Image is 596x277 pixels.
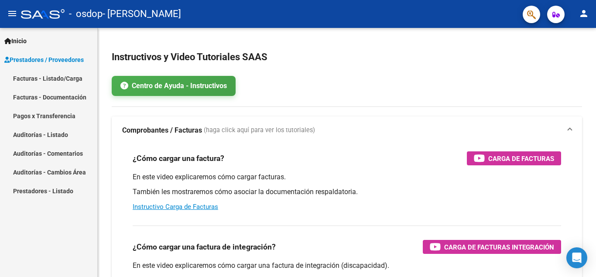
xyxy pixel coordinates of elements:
h2: Instructivos y Video Tutoriales SAAS [112,49,582,65]
a: Instructivo Carga de Facturas [133,203,218,211]
span: (haga click aquí para ver los tutoriales) [204,126,315,135]
span: - osdop [69,4,103,24]
button: Carga de Facturas [467,151,561,165]
div: Open Intercom Messenger [566,247,587,268]
mat-expansion-panel-header: Comprobantes / Facturas (haga click aquí para ver los tutoriales) [112,116,582,144]
span: Carga de Facturas Integración [444,242,554,253]
span: - [PERSON_NAME] [103,4,181,24]
p: También les mostraremos cómo asociar la documentación respaldatoria. [133,187,561,197]
p: En este video explicaremos cómo cargar facturas. [133,172,561,182]
strong: Comprobantes / Facturas [122,126,202,135]
span: Prestadores / Proveedores [4,55,84,65]
h3: ¿Cómo cargar una factura de integración? [133,241,276,253]
mat-icon: menu [7,8,17,19]
mat-icon: person [579,8,589,19]
button: Carga de Facturas Integración [423,240,561,254]
span: Carga de Facturas [488,153,554,164]
h3: ¿Cómo cargar una factura? [133,152,224,164]
p: En este video explicaremos cómo cargar una factura de integración (discapacidad). [133,261,561,270]
a: Centro de Ayuda - Instructivos [112,76,236,96]
span: Inicio [4,36,27,46]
